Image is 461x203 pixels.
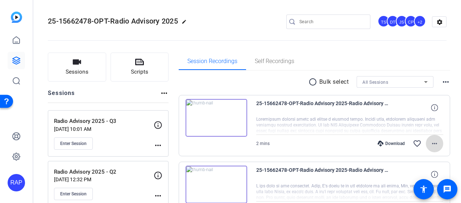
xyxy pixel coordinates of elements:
[48,89,75,103] h2: Sessions
[387,15,399,28] ngx-avatar: Dan Tayag
[48,53,106,82] button: Sessions
[54,168,154,176] p: Radio Advisory 2025 - Q2
[48,17,178,25] span: 25-15662478-OPT-Radio Advisory 2025
[430,139,439,148] mat-icon: more_horiz
[54,137,93,150] button: Enter Session
[60,141,87,146] span: Enter Session
[160,89,169,98] mat-icon: more_horiz
[308,78,319,86] mat-icon: radio_button_unchecked
[443,185,452,194] mat-icon: message
[131,68,148,76] span: Scripts
[187,58,237,64] span: Session Recordings
[54,117,154,125] p: Radio Advisory 2025 - Q3
[154,191,162,200] mat-icon: more_horiz
[419,185,428,194] mat-icon: accessibility
[319,78,349,86] p: Bulk select
[54,188,93,200] button: Enter Session
[66,68,88,76] span: Sessions
[256,141,270,146] span: 2 mins
[387,15,399,27] div: DT
[405,15,418,28] ngx-avatar: Chris Phelps
[378,15,390,28] ngx-avatar: Tilt Studios
[441,78,450,86] mat-icon: more_horiz
[299,17,365,26] input: Search
[374,141,408,146] div: Download
[54,177,154,182] p: [DATE] 12:32 PM
[60,191,87,197] span: Enter Session
[255,58,294,64] span: Self Recordings
[111,53,169,82] button: Scripts
[8,174,25,191] div: RAP
[414,15,426,27] div: +2
[154,141,162,150] mat-icon: more_horiz
[378,15,390,27] div: TS
[11,12,22,23] img: blue-gradient.svg
[182,19,190,28] mat-icon: edit
[396,15,408,28] ngx-avatar: Joe Shrum
[362,80,388,85] span: All Sessions
[256,166,390,183] span: 25-15662478-OPT-Radio Advisory 2025-Radio Advisory 2025 - Q3-abby-2025-08-28-15-58-26-454-0
[186,99,247,137] img: thumb-nail
[396,15,408,27] div: JS
[413,139,421,148] mat-icon: favorite_border
[256,99,390,116] span: 25-15662478-OPT-Radio Advisory 2025-Radio Advisory 2025 - Q3-[PERSON_NAME] Del [PERSON_NAME]-2025...
[54,126,154,132] p: [DATE] 10:01 AM
[432,17,447,28] mat-icon: settings
[405,15,417,27] div: CP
